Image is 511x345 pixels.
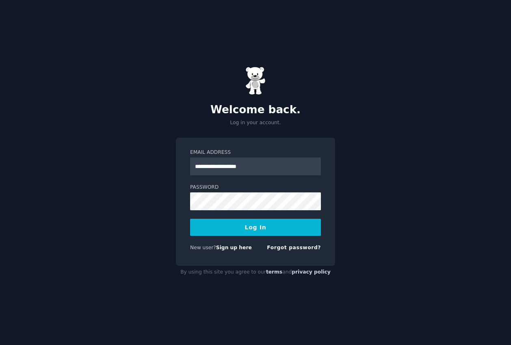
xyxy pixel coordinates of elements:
[216,245,252,250] a: Sign up here
[176,119,335,127] p: Log in your account.
[266,269,282,275] a: terms
[190,245,216,250] span: New user?
[176,103,335,116] h2: Welcome back.
[267,245,321,250] a: Forgot password?
[292,269,331,275] a: privacy policy
[245,67,266,95] img: Gummy Bear
[190,149,321,156] label: Email Address
[190,219,321,236] button: Log In
[190,184,321,191] label: Password
[176,266,335,279] div: By using this site you agree to our and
